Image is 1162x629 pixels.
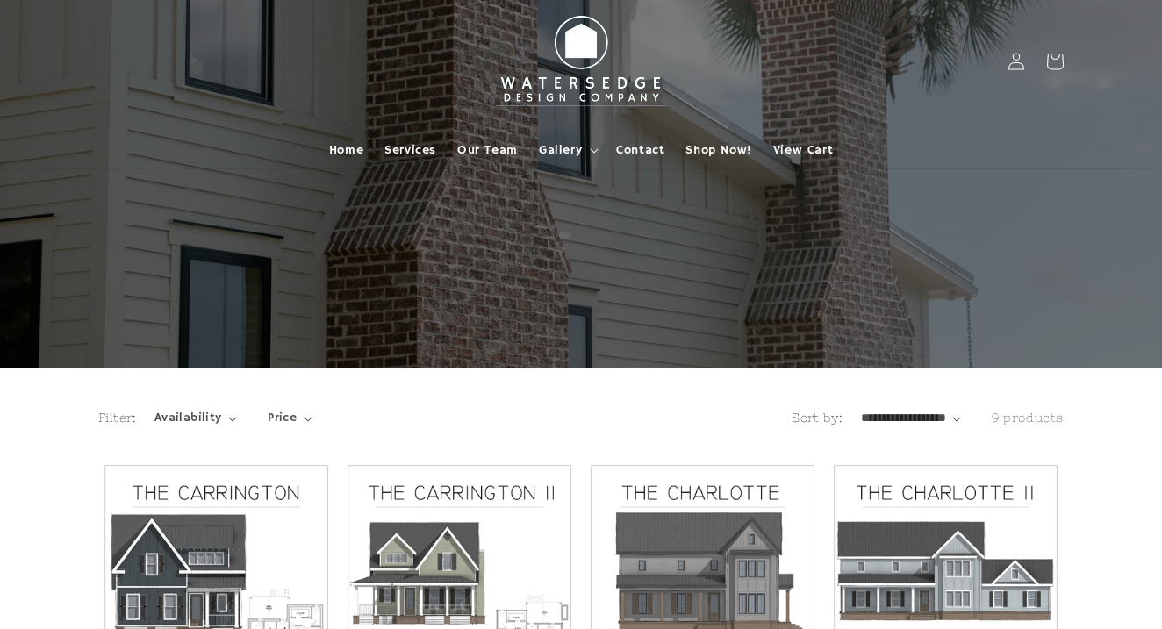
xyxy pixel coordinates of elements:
span: Shop Now! [685,142,751,158]
a: Shop Now! [675,132,762,168]
label: Sort by: [792,411,843,425]
img: Watersedge Design Co [484,7,678,116]
summary: Price [268,409,312,427]
span: Contact [616,142,664,158]
a: Our Team [447,132,528,168]
span: Availability [154,409,222,427]
span: Home [329,142,363,158]
span: Price [268,409,297,427]
summary: Availability (0 selected) [154,409,237,427]
summary: Gallery [528,132,606,168]
a: Contact [606,132,675,168]
span: Our Team [457,142,518,158]
a: Home [319,132,374,168]
a: Services [374,132,447,168]
span: View Cart [773,142,833,158]
span: Services [384,142,436,158]
h2: Filter: [98,409,137,427]
span: 9 products [992,411,1064,425]
a: View Cart [763,132,843,168]
span: Gallery [539,142,582,158]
